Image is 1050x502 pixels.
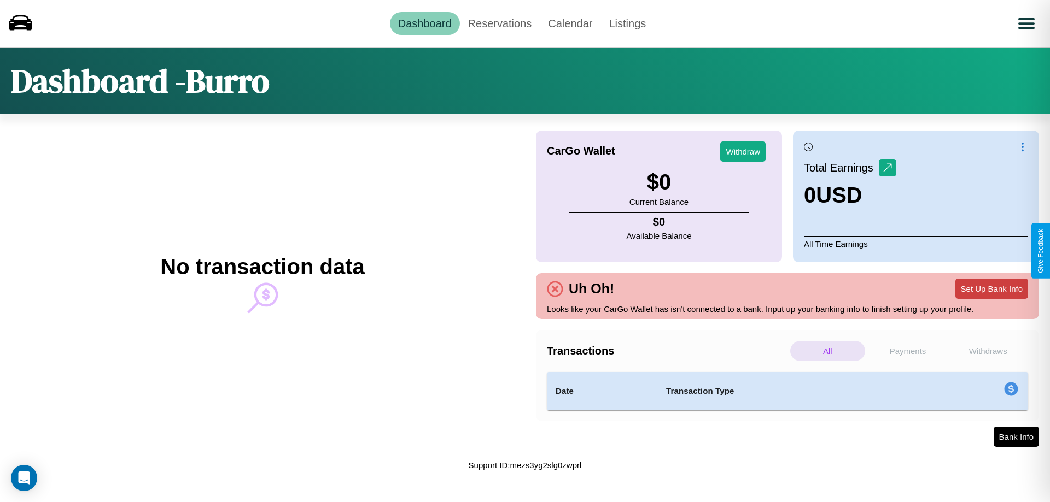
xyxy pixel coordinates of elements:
[627,228,692,243] p: Available Balance
[547,145,615,157] h4: CarGo Wallet
[1011,8,1042,39] button: Open menu
[540,12,600,35] a: Calendar
[547,372,1028,410] table: simple table
[600,12,654,35] a: Listings
[547,345,787,357] h4: Transactions
[666,385,914,398] h4: Transaction Type
[469,458,582,473] p: Support ID: mezs3yg2slg0zwprl
[556,385,649,398] h4: Date
[950,341,1025,361] p: Withdraws
[994,427,1039,447] button: Bank Info
[390,12,460,35] a: Dashboard
[804,236,1028,251] p: All Time Earnings
[804,183,896,208] h3: 0 USD
[563,281,620,297] h4: Uh Oh!
[871,341,946,361] p: Payments
[629,170,689,194] h3: $ 0
[804,158,879,178] p: Total Earnings
[955,279,1028,299] button: Set Up Bank Info
[160,255,364,279] h2: No transaction data
[790,341,865,361] p: All
[627,216,692,228] h4: $ 0
[629,194,689,209] p: Current Balance
[11,58,270,103] h1: Dashboard - Burro
[11,465,37,491] div: Open Intercom Messenger
[1037,229,1045,273] div: Give Feedback
[547,302,1028,316] p: Looks like your CarGo Wallet has isn't connected to a bank. Input up your banking info to finish ...
[460,12,540,35] a: Reservations
[720,141,766,162] button: Withdraw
